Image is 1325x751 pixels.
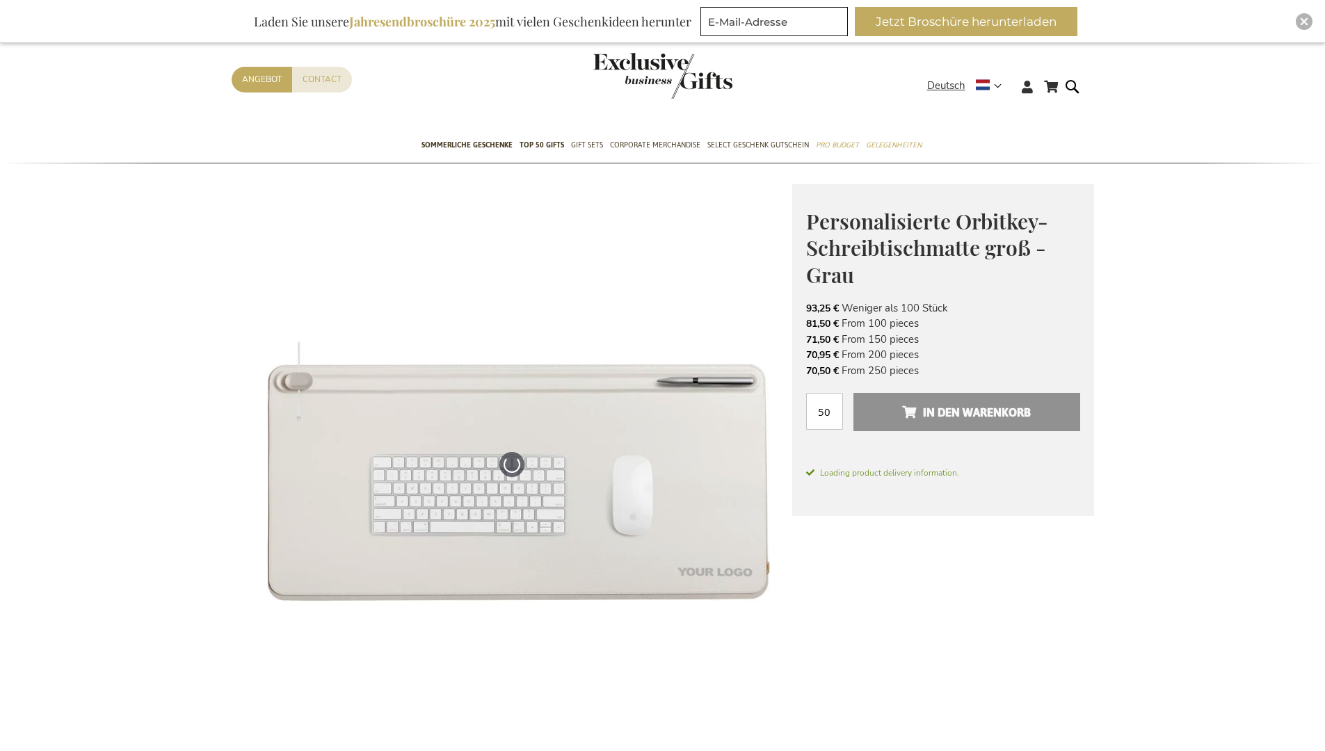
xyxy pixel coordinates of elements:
[806,316,1080,331] li: From 100 pieces
[927,78,965,94] span: Deutsch
[806,333,839,346] span: 71,50 €
[421,138,513,152] span: Sommerliche geschenke
[806,347,1080,362] li: From 200 pieces
[610,138,700,152] span: Corporate Merchandise
[700,7,852,40] form: marketing offers and promotions
[232,67,292,92] a: Angebot
[806,317,839,330] span: 81,50 €
[571,138,603,152] span: Gift Sets
[866,138,922,152] span: Gelegenheiten
[806,364,839,378] span: 70,50 €
[866,129,922,163] a: Gelegenheiten
[571,129,603,163] a: Gift Sets
[707,138,809,152] span: Select Geschenk Gutschein
[806,393,843,430] input: Menge
[816,129,859,163] a: Pro Budget
[248,7,698,36] div: Laden Sie unsere mit vielen Geschenkideen herunter
[610,129,700,163] a: Corporate Merchandise
[1296,13,1312,30] div: Close
[1300,17,1308,26] img: Close
[707,129,809,163] a: Select Geschenk Gutschein
[806,467,1080,479] span: Loading product delivery information.
[855,7,1077,36] button: Jetzt Broschüre herunterladen
[806,302,839,315] span: 93,25 €
[520,138,564,152] span: TOP 50 Gifts
[806,207,1048,289] span: Personalisierte Orbitkey-Schreibtischmatte groß - Grau
[232,184,792,745] img: Personalisierte Orbitkey-Schreibtischmatte groß - Grau
[520,129,564,163] a: TOP 50 Gifts
[700,7,848,36] input: E-Mail-Adresse
[292,67,352,92] a: Contact
[806,348,839,362] span: 70,95 €
[806,300,1080,316] li: Weniger als 100 Stück
[421,129,513,163] a: Sommerliche geschenke
[349,13,495,30] b: Jahresendbroschüre 2025
[806,363,1080,378] li: From 250 pieces
[593,53,732,99] img: Exclusive Business gifts logo
[593,53,663,99] a: store logo
[816,138,859,152] span: Pro Budget
[806,332,1080,347] li: From 150 pieces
